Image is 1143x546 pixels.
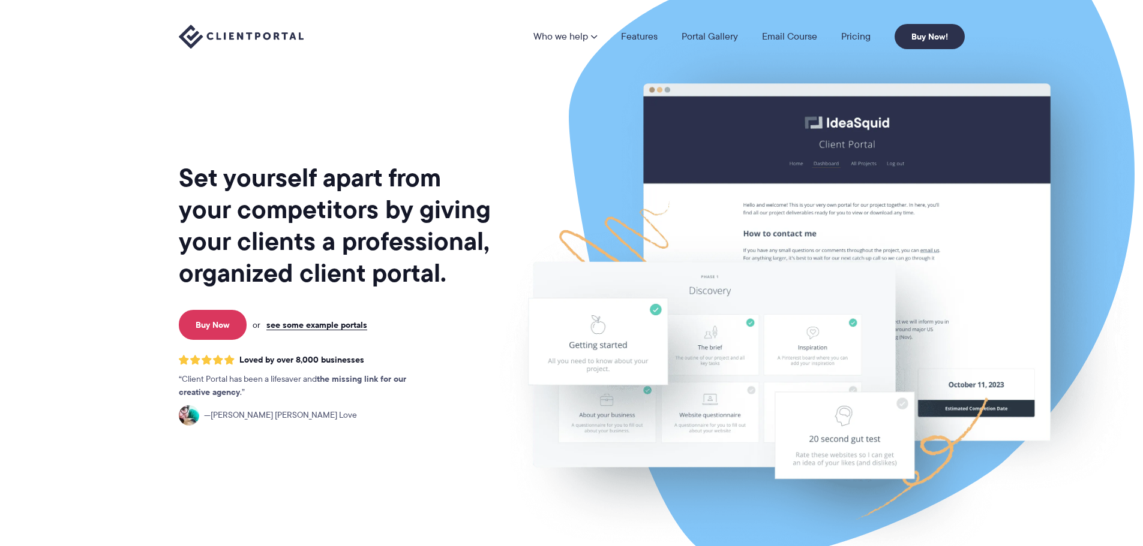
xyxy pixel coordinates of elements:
span: or [253,319,260,330]
span: [PERSON_NAME] [PERSON_NAME] Love [204,409,357,422]
a: Buy Now [179,310,247,340]
a: Portal Gallery [682,32,738,41]
a: Email Course [762,32,817,41]
a: Who we help [533,32,597,41]
p: Client Portal has been a lifesaver and . [179,373,431,399]
strong: the missing link for our creative agency [179,372,406,399]
a: see some example portals [266,319,367,330]
a: Buy Now! [895,24,965,49]
h1: Set yourself apart from your competitors by giving your clients a professional, organized client ... [179,162,493,289]
span: Loved by over 8,000 businesses [239,355,364,365]
a: Pricing [841,32,871,41]
a: Features [621,32,658,41]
